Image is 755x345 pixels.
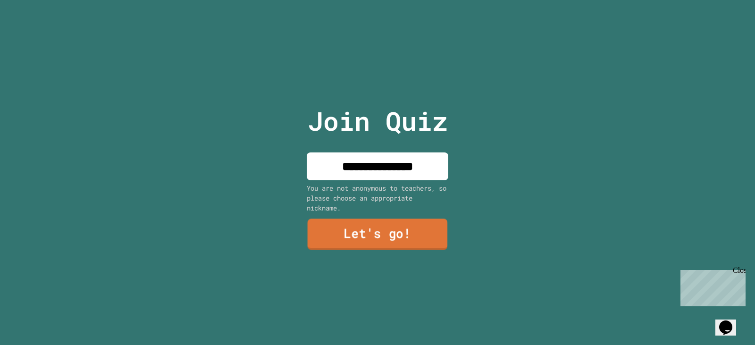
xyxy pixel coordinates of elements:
iframe: chat widget [677,266,746,306]
p: Join Quiz [308,101,448,141]
a: Let's go! [308,219,448,250]
div: Chat with us now!Close [4,4,65,60]
div: You are not anonymous to teachers, so please choose an appropriate nickname. [307,183,448,213]
iframe: chat widget [715,307,746,336]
